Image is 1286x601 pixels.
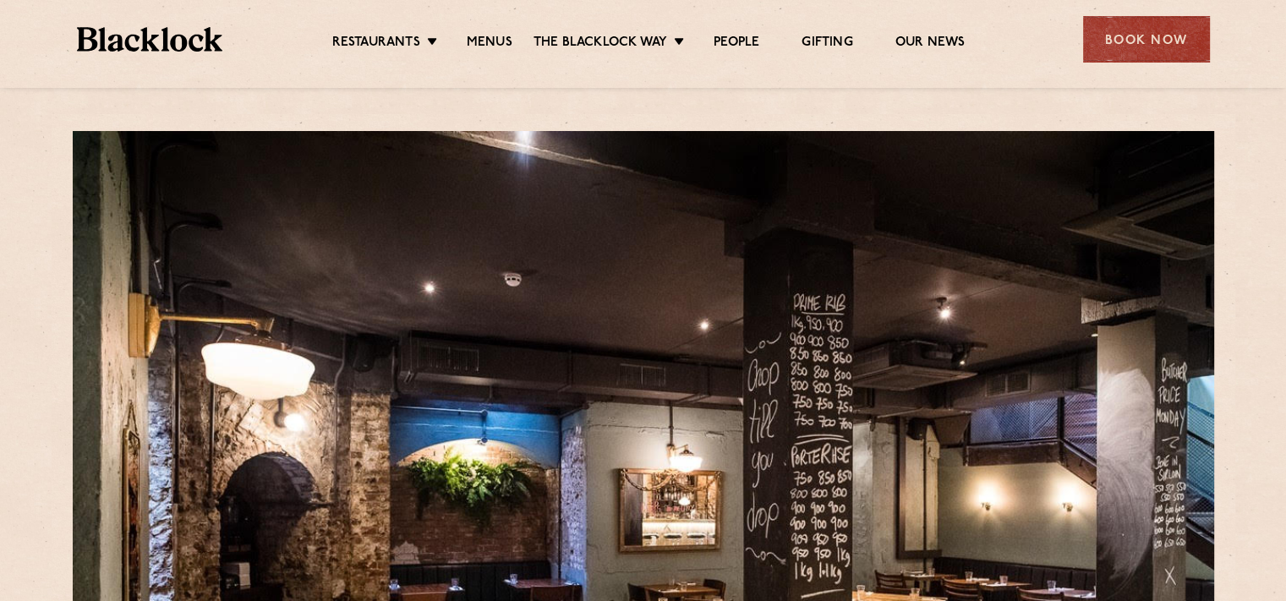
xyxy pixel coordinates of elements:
[802,35,852,53] a: Gifting
[895,35,966,53] a: Our News
[332,35,420,53] a: Restaurants
[714,35,759,53] a: People
[1083,16,1210,63] div: Book Now
[77,27,223,52] img: BL_Textured_Logo-footer-cropped.svg
[467,35,512,53] a: Menus
[534,35,667,53] a: The Blacklock Way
